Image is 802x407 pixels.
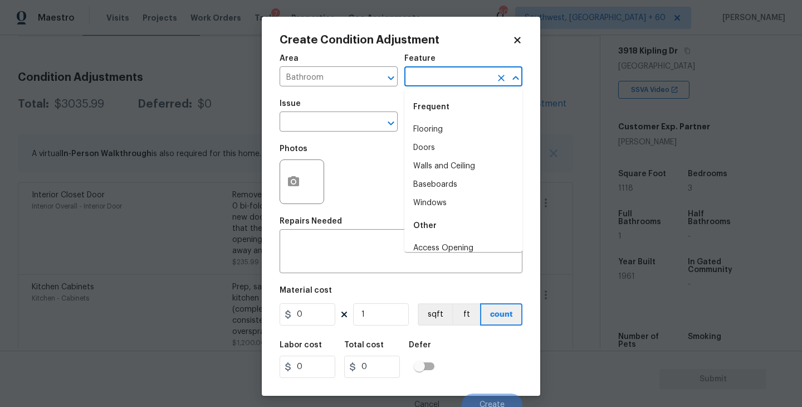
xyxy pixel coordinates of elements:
[404,94,522,120] div: Frequent
[404,239,522,258] li: Access Opening
[404,139,522,157] li: Doors
[404,194,522,212] li: Windows
[280,341,322,349] h5: Labor cost
[409,341,431,349] h5: Defer
[383,115,399,131] button: Open
[404,176,522,194] li: Baseboards
[404,55,436,62] h5: Feature
[280,35,512,46] h2: Create Condition Adjustment
[280,100,301,108] h5: Issue
[280,145,307,153] h5: Photos
[480,303,522,326] button: count
[404,212,522,239] div: Other
[344,341,384,349] h5: Total cost
[508,70,524,86] button: Close
[404,157,522,176] li: Walls and Ceiling
[418,303,452,326] button: sqft
[280,217,342,225] h5: Repairs Needed
[280,55,299,62] h5: Area
[383,70,399,86] button: Open
[493,70,509,86] button: Clear
[452,303,480,326] button: ft
[280,287,332,294] h5: Material cost
[404,120,522,139] li: Flooring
